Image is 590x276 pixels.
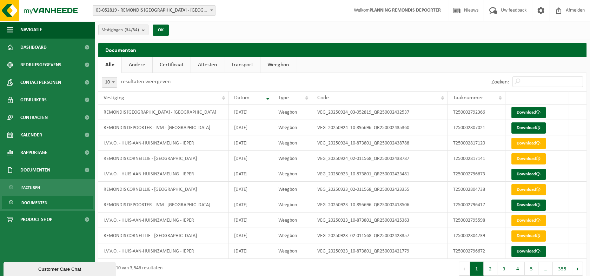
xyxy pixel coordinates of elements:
td: REMONDIS DEPOORTER - IVM - [GEOGRAPHIC_DATA] [98,120,229,135]
a: Download [511,230,546,242]
a: Alle [98,57,121,73]
button: 4 [511,262,525,276]
td: T250002796673 [448,166,506,182]
td: VEG_20250924_02-011568_QR250002438787 [312,151,448,166]
span: Contracten [20,109,48,126]
td: [DATE] [229,243,273,259]
span: Vestigingen [102,25,139,35]
td: VEG_20250924_10-895696_QR250002435360 [312,120,448,135]
a: Download [511,138,546,149]
td: [DATE] [229,228,273,243]
td: Weegbon [273,135,312,151]
label: Zoeken: [491,79,509,85]
button: Vestigingen(34/34) [98,25,148,35]
td: REMONDIS CORNEILLIE - [GEOGRAPHIC_DATA] [98,228,229,243]
td: Weegbon [273,120,312,135]
td: REMONDIS [GEOGRAPHIC_DATA] - [GEOGRAPHIC_DATA] [98,105,229,120]
count: (34/34) [125,28,139,32]
td: T250002804738 [448,182,506,197]
span: Dashboard [20,39,47,56]
td: [DATE] [229,197,273,213]
button: OK [153,25,169,36]
span: Contactpersonen [20,74,61,91]
a: Download [511,169,546,180]
td: VEG_20250923_10-873801_QR250002421779 [312,243,448,259]
span: Documenten [20,161,50,179]
label: resultaten weergeven [121,79,171,85]
td: Weegbon [273,166,312,182]
td: I.V.V.O. - HUIS-AAN-HUISINZAMELING - IEPER [98,166,229,182]
h2: Documenten [98,43,586,56]
a: Documenten [2,196,93,209]
span: Datum [234,95,250,101]
button: Previous [459,262,470,276]
button: 1 [470,262,484,276]
td: Weegbon [273,228,312,243]
div: 1 tot 10 van 3,546 resultaten [102,262,163,275]
span: Code [317,95,329,101]
td: [DATE] [229,213,273,228]
a: Download [511,200,546,211]
span: Gebruikers [20,91,47,109]
td: Weegbon [273,151,312,166]
span: Facturen [21,181,40,194]
button: 5 [525,262,538,276]
td: [DATE] [229,182,273,197]
td: Weegbon [273,243,312,259]
td: T250002796672 [448,243,506,259]
span: Rapportage [20,144,47,161]
td: [DATE] [229,105,273,120]
span: 03-052819 - REMONDIS WEST-VLAANDEREN - OOSTENDE [93,6,215,15]
td: VEG_20250924_10-873801_QR250002438788 [312,135,448,151]
a: Attesten [191,57,224,73]
span: 03-052819 - REMONDIS WEST-VLAANDEREN - OOSTENDE [93,5,216,16]
span: Kalender [20,126,42,144]
td: I.V.V.O. - HUIS-AAN-HUISINZAMELING - IEPER [98,213,229,228]
td: T250002817141 [448,151,506,166]
td: REMONDIS DEPOORTER - IVM - [GEOGRAPHIC_DATA] [98,197,229,213]
td: Weegbon [273,213,312,228]
span: … [538,262,553,276]
a: Download [511,122,546,134]
span: Vestiging [104,95,124,101]
a: Transport [224,57,260,73]
a: Andere [122,57,152,73]
td: T250002807021 [448,120,506,135]
td: T250002817120 [448,135,506,151]
td: Weegbon [273,197,312,213]
td: VEG_20250924_03-052819_QR250002432537 [312,105,448,120]
a: Download [511,107,546,118]
td: Weegbon [273,182,312,197]
span: Documenten [21,196,47,209]
td: Weegbon [273,105,312,120]
td: VEG_20250923_10-873801_QR250002425363 [312,213,448,228]
td: VEG_20250923_02-011568_QR250002423355 [312,182,448,197]
td: REMONDIS CORNEILLIE - [GEOGRAPHIC_DATA] [98,151,229,166]
button: 355 [553,262,572,276]
span: Taaknummer [453,95,483,101]
span: Product Shop [20,211,52,228]
td: VEG_20250923_02-011568_QR250002423357 [312,228,448,243]
td: T250002804739 [448,228,506,243]
strong: PLANNING REMONDIS DEPOORTER [370,8,441,13]
td: VEG_20250923_10-895696_QR250002418506 [312,197,448,213]
iframe: chat widget [4,261,117,276]
td: VEG_20250923_10-873801_QR250002423481 [312,166,448,182]
button: 3 [497,262,511,276]
td: T250002795598 [448,213,506,228]
button: Next [572,262,583,276]
td: I.V.V.O. - HUIS-AAN-HUISINZAMELING - IEPER [98,243,229,259]
a: Download [511,215,546,226]
td: [DATE] [229,166,273,182]
td: [DATE] [229,135,273,151]
span: Navigatie [20,21,42,39]
td: REMONDIS CORNEILLIE - [GEOGRAPHIC_DATA] [98,182,229,197]
span: Bedrijfsgegevens [20,56,61,74]
td: T250002796417 [448,197,506,213]
a: Weegbon [260,57,296,73]
td: I.V.V.O. - HUIS-AAN-HUISINZAMELING - IEPER [98,135,229,151]
td: [DATE] [229,151,273,166]
span: 10 [102,77,117,88]
td: T250002792366 [448,105,506,120]
span: 10 [102,78,117,87]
